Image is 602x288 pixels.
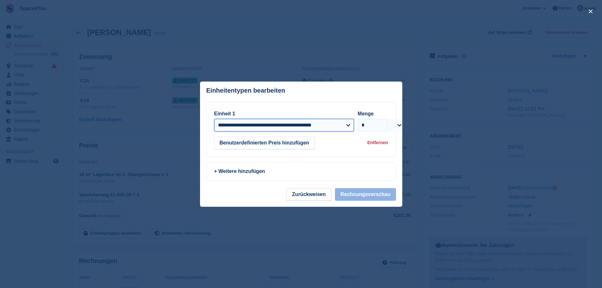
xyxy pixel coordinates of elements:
[287,188,331,201] button: Zurückweisen
[586,6,596,16] button: close
[206,162,396,181] a: + Weitere hinzufügen
[367,139,388,146] div: Entfernen
[214,168,388,175] div: + Weitere hinzufügen
[206,87,285,94] p: Einheitentypen bearbeiten
[214,137,315,149] button: Benutzerdefinierten Preis hinzufügen
[214,111,235,116] label: Einheit 1
[358,111,374,116] label: Menge
[335,188,396,201] button: Rechnungsvorschau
